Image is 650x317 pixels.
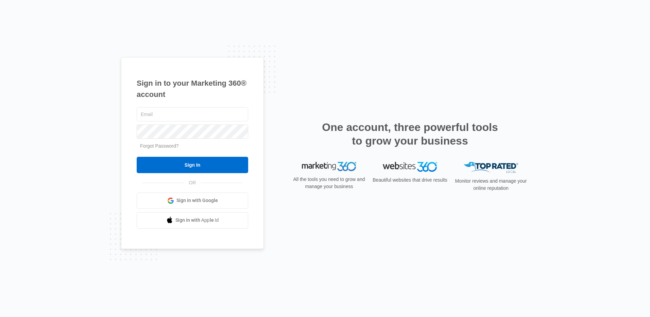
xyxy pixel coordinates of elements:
[176,197,218,204] span: Sign in with Google
[302,162,356,171] img: Marketing 360
[137,107,248,121] input: Email
[140,143,179,149] a: Forgot Password?
[453,178,529,192] p: Monitor reviews and manage your online reputation
[184,179,201,186] span: OR
[175,217,219,224] span: Sign in with Apple Id
[137,212,248,229] a: Sign in with Apple Id
[372,177,448,184] p: Beautiful websites that drive results
[464,162,518,173] img: Top Rated Local
[137,193,248,209] a: Sign in with Google
[137,78,248,100] h1: Sign in to your Marketing 360® account
[291,176,367,190] p: All the tools you need to grow and manage your business
[137,157,248,173] input: Sign In
[320,120,500,148] h2: One account, three powerful tools to grow your business
[383,162,437,172] img: Websites 360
